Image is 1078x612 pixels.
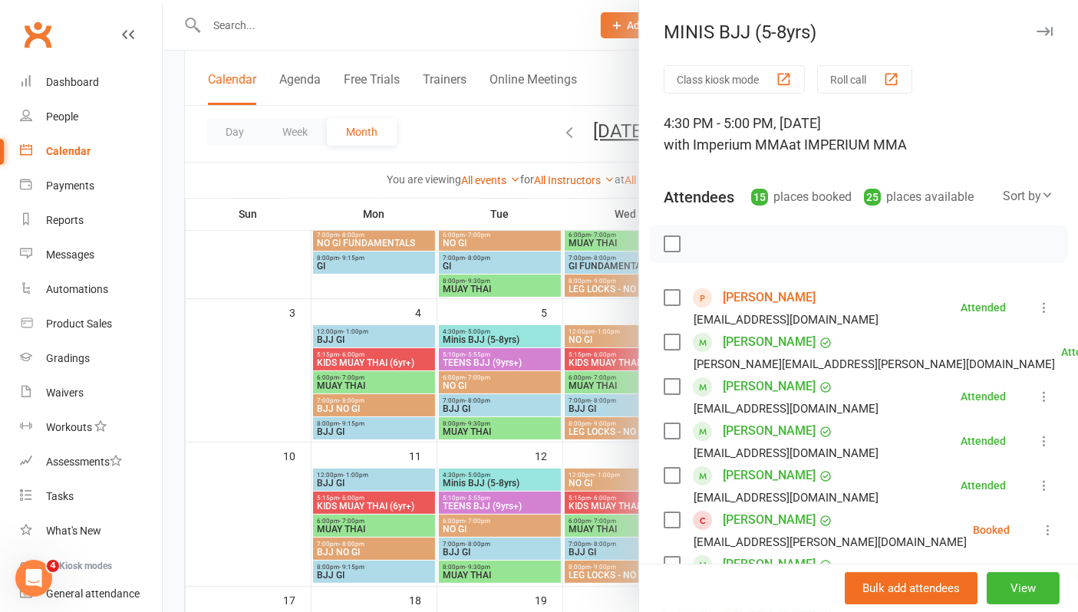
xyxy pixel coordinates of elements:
div: Reports [46,214,84,226]
a: Payments [20,169,162,203]
div: [PERSON_NAME][EMAIL_ADDRESS][PERSON_NAME][DOMAIN_NAME] [694,354,1055,374]
a: [PERSON_NAME] [723,552,816,577]
a: [PERSON_NAME] [723,330,816,354]
a: People [20,100,162,134]
div: [EMAIL_ADDRESS][DOMAIN_NAME] [694,488,879,508]
a: Assessments [20,445,162,479]
div: 4:30 PM - 5:00 PM, [DATE] [664,113,1053,156]
a: Dashboard [20,65,162,100]
div: What's New [46,525,101,537]
div: Automations [46,283,108,295]
a: [PERSON_NAME] [723,419,816,443]
div: 15 [751,189,768,206]
div: People [46,110,78,123]
div: Assessments [46,456,122,468]
a: [PERSON_NAME] [723,463,816,488]
div: 25 [864,189,881,206]
button: Roll call [817,65,912,94]
a: General attendance kiosk mode [20,577,162,611]
span: with Imperium MMA [664,137,789,153]
div: Attended [961,480,1006,491]
div: [EMAIL_ADDRESS][DOMAIN_NAME] [694,443,879,463]
button: View [987,572,1060,604]
div: Attended [961,391,1006,402]
div: [EMAIL_ADDRESS][DOMAIN_NAME] [694,310,879,330]
div: Tasks [46,490,74,502]
a: Waivers [20,376,162,410]
a: Reports [20,203,162,238]
a: Messages [20,238,162,272]
div: Workouts [46,421,92,433]
span: at IMPERIUM MMA [789,137,907,153]
a: Workouts [20,410,162,445]
div: Product Sales [46,318,112,330]
div: Attended [961,302,1006,313]
div: [EMAIL_ADDRESS][PERSON_NAME][DOMAIN_NAME] [694,532,967,552]
div: Attended [961,436,1006,446]
div: Attendees [664,186,734,208]
div: Calendar [46,145,91,157]
button: Class kiosk mode [664,65,805,94]
span: 4 [47,560,59,572]
a: Calendar [20,134,162,169]
a: What's New [20,514,162,548]
div: MINIS BJJ (5-8yrs) [639,21,1078,43]
a: Clubworx [18,15,57,54]
div: places available [864,186,974,208]
iframe: Intercom live chat [15,560,52,597]
div: Waivers [46,387,84,399]
a: Automations [20,272,162,307]
div: General attendance [46,587,140,600]
a: Product Sales [20,307,162,341]
div: Gradings [46,352,90,364]
div: Messages [46,248,94,261]
button: Bulk add attendees [845,572,977,604]
a: Gradings [20,341,162,376]
div: Payments [46,179,94,192]
a: [PERSON_NAME] [723,374,816,399]
div: places booked [751,186,852,208]
a: [PERSON_NAME] [723,508,816,532]
div: Sort by [1003,186,1053,206]
a: Tasks [20,479,162,514]
a: [PERSON_NAME] [723,285,816,310]
div: Booked [973,525,1010,535]
div: Dashboard [46,76,99,88]
div: [EMAIL_ADDRESS][DOMAIN_NAME] [694,399,879,419]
